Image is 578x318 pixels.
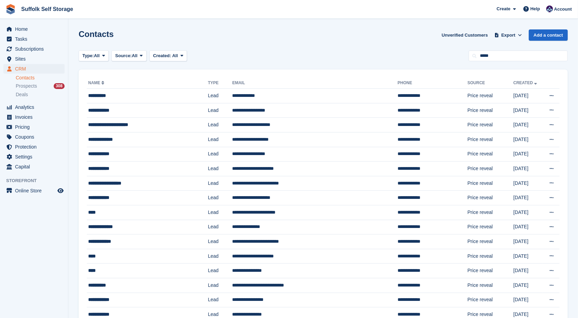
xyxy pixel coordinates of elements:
span: Online Store [15,186,56,195]
td: Lead [208,191,232,205]
th: Email [232,78,398,89]
a: menu [3,162,65,171]
span: Deals [16,91,28,98]
a: menu [3,132,65,142]
a: menu [3,64,65,74]
span: Settings [15,152,56,162]
td: Lead [208,234,232,249]
a: menu [3,142,65,152]
td: Price reveal [468,234,513,249]
td: Lead [208,176,232,191]
button: Export [493,29,523,41]
span: Created: [153,53,171,58]
span: Invoices [15,112,56,122]
a: menu [3,24,65,34]
td: [DATE] [513,103,543,118]
a: menu [3,122,65,132]
td: Price reveal [468,176,513,191]
span: Source: [115,52,132,59]
div: 308 [54,83,65,89]
td: Lead [208,205,232,220]
a: Suffolk Self Storage [18,3,76,15]
span: Home [15,24,56,34]
td: [DATE] [513,132,543,147]
span: Tasks [15,34,56,44]
td: Price reveal [468,278,513,293]
span: All [172,53,178,58]
a: Prospects 308 [16,82,65,90]
a: Created [513,80,538,85]
a: Unverified Customers [439,29,490,41]
a: Preview store [56,187,65,195]
td: Price reveal [468,264,513,278]
a: menu [3,44,65,54]
td: [DATE] [513,205,543,220]
a: menu [3,54,65,64]
img: William Notcutt [546,5,553,12]
span: Capital [15,162,56,171]
span: Storefront [6,177,68,184]
span: Help [530,5,540,12]
td: [DATE] [513,118,543,132]
th: Type [208,78,232,89]
a: menu [3,186,65,195]
td: Price reveal [468,89,513,103]
td: [DATE] [513,264,543,278]
h1: Contacts [79,29,114,39]
span: Account [554,6,572,13]
td: Price reveal [468,191,513,205]
span: Pricing [15,122,56,132]
td: Price reveal [468,249,513,264]
th: Source [468,78,513,89]
td: [DATE] [513,293,543,307]
td: Lead [208,118,232,132]
td: [DATE] [513,176,543,191]
th: Phone [398,78,468,89]
a: menu [3,112,65,122]
td: Lead [208,162,232,176]
td: [DATE] [513,147,543,162]
a: Name [88,80,106,85]
span: Analytics [15,102,56,112]
span: Type: [82,52,94,59]
td: Price reveal [468,103,513,118]
td: Price reveal [468,205,513,220]
a: Deals [16,91,65,98]
td: [DATE] [513,162,543,176]
span: Prospects [16,83,37,89]
td: [DATE] [513,249,543,264]
td: [DATE] [513,191,543,205]
a: menu [3,152,65,162]
td: Price reveal [468,132,513,147]
span: Protection [15,142,56,152]
td: Lead [208,264,232,278]
span: Create [497,5,510,12]
td: [DATE] [513,89,543,103]
a: Contacts [16,75,65,81]
button: Created: All [149,50,187,62]
button: Type: All [79,50,109,62]
td: Lead [208,220,232,234]
span: All [132,52,138,59]
td: Price reveal [468,293,513,307]
td: Lead [208,132,232,147]
td: [DATE] [513,234,543,249]
a: menu [3,102,65,112]
span: Sites [15,54,56,64]
span: Subscriptions [15,44,56,54]
span: Export [501,32,515,39]
td: Lead [208,249,232,264]
td: [DATE] [513,220,543,234]
td: Lead [208,147,232,162]
td: Lead [208,103,232,118]
span: CRM [15,64,56,74]
td: Lead [208,89,232,103]
td: Lead [208,278,232,293]
td: [DATE] [513,278,543,293]
td: Price reveal [468,162,513,176]
td: Price reveal [468,147,513,162]
td: Price reveal [468,118,513,132]
td: Lead [208,293,232,307]
img: stora-icon-8386f47178a22dfd0bd8f6a31ec36ba5ce8667c1dd55bd0f319d3a0aa187defe.svg [5,4,16,14]
span: Coupons [15,132,56,142]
